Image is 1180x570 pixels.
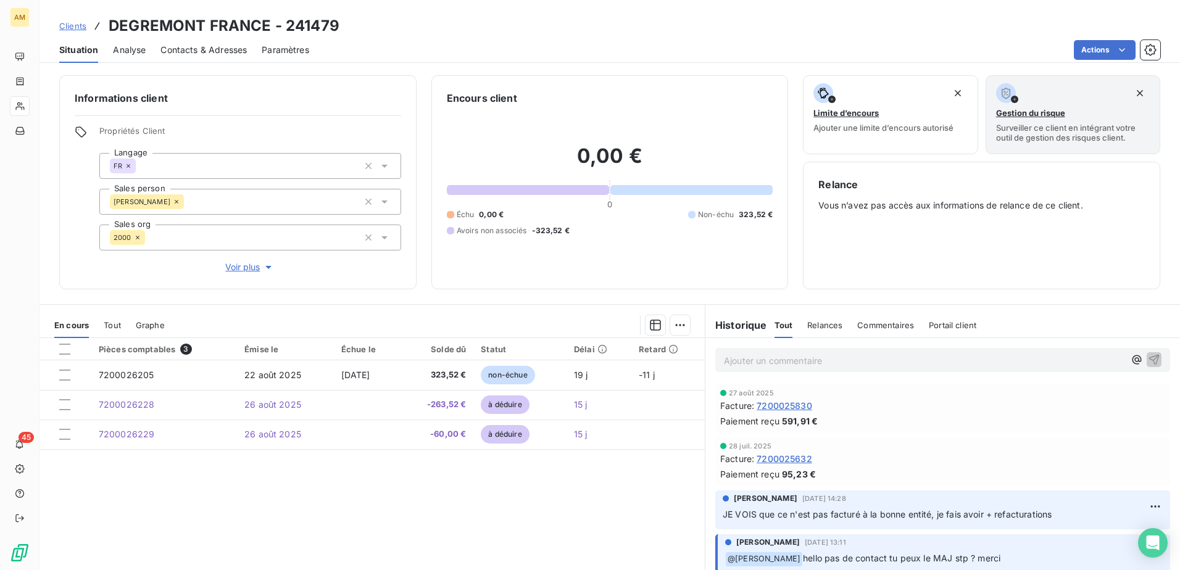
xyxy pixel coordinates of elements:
[136,320,165,330] span: Graphe
[818,177,1145,192] h6: Relance
[114,198,170,205] span: [PERSON_NAME]
[782,415,818,427] span: 591,91 €
[729,442,771,450] span: 28 juil. 2025
[262,44,309,56] span: Paramètres
[99,429,155,439] span: 7200026229
[457,225,527,236] span: Avoirs non associés
[341,344,393,354] div: Échue le
[757,399,812,412] span: 7200025830
[782,468,816,481] span: 95,23 €
[457,209,475,220] span: Échu
[99,370,154,380] span: 7200026205
[705,318,767,332] h6: Historique
[726,552,802,566] span: @ [PERSON_NAME]
[113,44,146,56] span: Analyse
[244,399,301,410] span: 26 août 2025
[481,366,534,384] span: non-échue
[447,144,773,181] h2: 0,00 €
[244,370,301,380] span: 22 août 2025
[160,44,247,56] span: Contacts & Adresses
[574,399,588,410] span: 15 j
[813,108,879,118] span: Limite d’encours
[54,320,89,330] span: En cours
[803,553,1000,563] span: hello pas de contact tu peux le MAJ stp ? merci
[59,44,98,56] span: Situation
[532,225,570,236] span: -323,52 €
[408,369,466,381] span: 323,52 €
[729,389,774,397] span: 27 août 2025
[639,370,655,380] span: -11 j
[136,160,146,171] input: Ajouter une valeur
[341,370,370,380] span: [DATE]
[818,177,1145,274] div: Vous n’avez pas accès aux informations de relance de ce client.
[104,320,121,330] span: Tout
[481,344,559,354] div: Statut
[59,20,86,32] a: Clients
[803,75,978,154] button: Limite d’encoursAjouter une limite d’encours autorisé
[807,320,842,330] span: Relances
[574,429,588,439] span: 15 j
[698,209,734,220] span: Non-échu
[574,344,624,354] div: Délai
[607,199,612,209] span: 0
[114,162,122,170] span: FR
[574,370,588,380] span: 19 j
[996,123,1150,142] span: Surveiller ce client en intégrant votre outil de gestion des risques client.
[19,432,34,443] span: 45
[720,415,779,427] span: Paiement reçu
[408,399,466,411] span: -263,52 €
[99,399,155,410] span: 7200026228
[986,75,1160,154] button: Gestion du risqueSurveiller ce client en intégrant votre outil de gestion des risques client.
[720,468,779,481] span: Paiement reçu
[180,344,191,355] span: 3
[59,21,86,31] span: Clients
[734,493,797,504] span: [PERSON_NAME]
[639,344,697,354] div: Retard
[447,91,517,105] h6: Encours client
[481,425,529,444] span: à déduire
[802,495,846,502] span: [DATE] 14:28
[10,543,30,563] img: Logo LeanPay
[757,452,812,465] span: 7200025632
[736,537,800,548] span: [PERSON_NAME]
[99,344,230,355] div: Pièces comptables
[99,260,401,274] button: Voir plus
[225,261,275,273] span: Voir plus
[1138,528,1168,558] div: Open Intercom Messenger
[720,452,754,465] span: Facture :
[929,320,976,330] span: Portail client
[109,15,339,37] h3: DEGREMONT FRANCE - 241479
[739,209,773,220] span: 323,52 €
[996,108,1065,118] span: Gestion du risque
[184,196,194,207] input: Ajouter une valeur
[99,126,401,143] span: Propriétés Client
[75,91,401,105] h6: Informations client
[775,320,793,330] span: Tout
[244,429,301,439] span: 26 août 2025
[408,428,466,440] span: -60,00 €
[813,123,954,133] span: Ajouter une limite d’encours autorisé
[10,7,30,27] div: AM
[723,509,1052,519] span: JE VOIS que ce n'est pas facturé à la bonne entité, je fais avoir + refacturations
[114,234,131,241] span: 2000
[720,399,754,412] span: Facture :
[244,344,326,354] div: Émise le
[857,320,914,330] span: Commentaires
[481,395,529,414] span: à déduire
[805,539,846,546] span: [DATE] 13:11
[408,344,466,354] div: Solde dû
[1074,40,1136,60] button: Actions
[145,232,155,243] input: Ajouter une valeur
[479,209,504,220] span: 0,00 €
